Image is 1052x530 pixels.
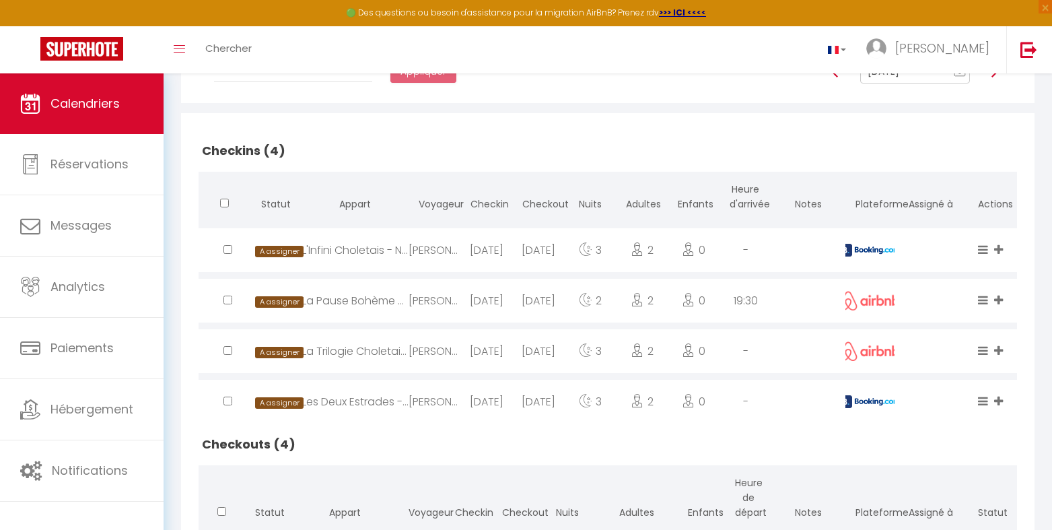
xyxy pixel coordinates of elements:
[616,279,668,323] div: 2
[968,172,1017,225] th: Actions
[255,296,304,308] span: A assigner
[52,462,128,479] span: Notifications
[668,172,720,225] th: Enfants
[659,7,706,18] a: >>> ICI <<<<
[1020,41,1037,58] img: logout
[302,228,409,272] div: L'Infini Choletais - Netflix et Climatisation
[668,329,720,373] div: 0
[50,339,114,356] span: Paiements
[460,329,512,373] div: [DATE]
[720,329,771,373] div: -
[720,380,771,424] div: -
[40,37,123,61] img: Super Booking
[199,130,1017,172] h2: Checkins (4)
[720,228,771,272] div: -
[895,172,968,225] th: Assigné à
[409,228,460,272] div: [PERSON_NAME]
[302,380,409,424] div: Les Deux Estrades - Confort, Panache & Netflix
[845,172,895,225] th: Plateforme
[512,172,564,225] th: Checkout
[409,329,460,373] div: [PERSON_NAME]
[255,347,304,358] span: A assigner
[839,291,900,310] img: airbnb2.png
[616,329,668,373] div: 2
[195,26,262,73] a: Chercher
[512,380,564,424] div: [DATE]
[409,380,460,424] div: [PERSON_NAME]
[512,228,564,272] div: [DATE]
[302,329,409,373] div: La Trilogie Choletaise- Netflix, Prime vidéo, Disney+
[329,506,361,519] span: Appart
[564,228,616,272] div: 3
[668,279,720,323] div: 0
[720,172,771,225] th: Heure d'arrivée
[199,424,1017,465] h2: Checkouts (4)
[339,197,371,211] span: Appart
[668,380,720,424] div: 0
[616,228,668,272] div: 2
[50,156,129,172] span: Réservations
[50,95,120,112] span: Calendriers
[856,26,1006,73] a: ... [PERSON_NAME]
[409,279,460,323] div: [PERSON_NAME] Le Priol
[460,228,512,272] div: [DATE]
[564,329,616,373] div: 3
[895,40,989,57] span: [PERSON_NAME]
[50,401,133,418] span: Hébergement
[564,380,616,424] div: 3
[771,172,845,225] th: Notes
[255,397,304,409] span: A assigner
[564,172,616,225] th: Nuits
[261,197,291,211] span: Statut
[866,38,886,59] img: ...
[564,279,616,323] div: 2
[839,244,900,257] img: booking2.png
[460,380,512,424] div: [DATE]
[50,278,105,295] span: Analytics
[616,172,668,225] th: Adultes
[205,41,252,55] span: Chercher
[958,69,961,75] text: 9
[512,279,564,323] div: [DATE]
[720,279,771,323] div: 19:30
[616,380,668,424] div: 2
[50,217,112,234] span: Messages
[460,279,512,323] div: [DATE]
[255,506,285,519] span: Statut
[460,172,512,225] th: Checkin
[839,395,900,408] img: booking2.png
[512,329,564,373] div: [DATE]
[255,246,304,257] span: A assigner
[409,172,460,225] th: Voyageur
[839,341,900,361] img: airbnb2.png
[668,228,720,272] div: 0
[302,279,409,323] div: La Pause Bohème – Déco boisée en [GEOGRAPHIC_DATA]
